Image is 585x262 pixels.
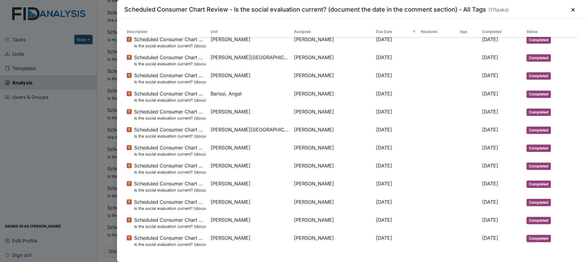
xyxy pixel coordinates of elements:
[413,29,416,34] span: ↑
[134,97,206,103] small: Is the social evaluation current? (document the date in the comment section)
[482,181,498,187] span: [DATE]
[211,144,250,151] span: [PERSON_NAME]
[134,162,206,175] span: Scheduled Consumer Chart Review Is the social evaluation current? (document the date in the comme...
[376,145,392,151] span: [DATE]
[211,180,250,187] span: [PERSON_NAME]
[134,216,206,229] span: Scheduled Consumer Chart Review Is the social evaluation current? (document the date in the comme...
[482,109,498,115] span: [DATE]
[124,5,509,14] h3: Scheduled Consumer Chart Review - Is the social evaluation current? (document the date in the com...
[457,27,480,37] th: Toggle SortBy
[482,235,498,241] span: [DATE]
[134,234,206,247] span: Scheduled Consumer Chart Review Is the social evaluation current? (document the date in the comme...
[134,90,206,103] span: Scheduled Consumer Chart Review Is the social evaluation current? (document the date in the comme...
[376,72,392,78] span: [DATE]
[134,242,206,247] small: Is the social evaluation current? (document the date in the comment section)
[376,235,392,241] span: [DATE]
[292,142,374,160] td: [PERSON_NAME]
[376,91,392,97] span: [DATE]
[292,51,374,69] td: [PERSON_NAME]
[134,169,206,175] small: Is the social evaluation current? (document the date in the comment section)
[526,91,551,98] span: Completed
[376,199,392,205] span: [DATE]
[211,90,242,97] span: Barissi, Angel
[292,232,374,250] td: [PERSON_NAME]
[134,72,206,85] span: Scheduled Consumer Chart Review Is the social evaluation current? (document the date in the comme...
[134,61,206,67] small: Is the social evaluation current? (document the date in the comment section)
[134,36,206,49] span: Scheduled Consumer Chart Review Is the social evaluation current? (document the date in the comme...
[526,145,551,152] span: Completed
[526,163,551,170] span: Completed
[134,180,206,193] span: Scheduled Consumer Chart Review Is the social evaluation current? (document the date in the comme...
[374,27,418,37] th: Toggle SortBy
[134,115,206,121] small: Is the social evaluation current? (document the date in the comment section)
[292,214,374,232] td: [PERSON_NAME]
[482,163,498,169] span: [DATE]
[482,217,498,223] span: [DATE]
[134,198,206,211] span: Scheduled Consumer Chart Review Is the social evaluation current? (document the date in the comme...
[211,36,250,43] span: [PERSON_NAME]
[134,43,206,49] small: Is the social evaluation current? (document the date in the comment section)
[292,106,374,124] td: [PERSON_NAME]
[211,72,250,79] span: [PERSON_NAME]
[526,127,551,134] span: Completed
[211,198,250,206] span: [PERSON_NAME]
[211,108,250,115] span: [PERSON_NAME]
[376,181,392,187] span: [DATE]
[482,199,498,205] span: [DATE]
[134,108,206,121] span: Scheduled Consumer Chart Review Is the social evaluation current? (document the date in the comme...
[134,187,206,193] small: Is the social evaluation current? (document the date in the comment section)
[211,216,250,224] span: [PERSON_NAME]
[292,33,374,51] td: [PERSON_NAME]
[526,72,551,80] span: Completed
[134,144,206,157] span: Scheduled Consumer Chart Review Is the social evaluation current? (document the date in the comme...
[211,162,250,169] span: [PERSON_NAME]
[569,5,578,14] button: ×
[376,127,392,133] span: [DATE]
[526,217,551,224] span: Completed
[526,199,551,206] span: Completed
[134,206,206,211] small: Is the social evaluation current? (document the date in the comment section)
[134,54,206,67] span: Scheduled Consumer Chart Review Is the social evaluation current? (document the date in the comme...
[292,178,374,196] td: [PERSON_NAME]
[482,36,498,42] span: [DATE]
[480,27,524,37] th: Toggle SortBy
[376,217,392,223] span: [DATE]
[482,127,498,133] span: [DATE]
[292,69,374,87] td: [PERSON_NAME]
[292,160,374,178] td: [PERSON_NAME]
[134,126,206,139] span: Scheduled Consumer Chart Review Is the social evaluation current? (document the date in the comme...
[526,54,551,62] span: Completed
[134,224,206,229] small: Is the social evaluation current? (document the date in the comment section)
[124,27,208,37] th: Toggle SortBy
[376,163,392,169] span: [DATE]
[482,72,498,78] span: [DATE]
[526,235,551,242] span: Completed
[211,126,289,133] span: [PERSON_NAME][GEOGRAPHIC_DATA]
[488,7,509,13] span: ( 17 tasks)
[211,234,250,242] span: [PERSON_NAME]
[376,54,392,60] span: [DATE]
[292,27,374,37] th: Toggle SortBy
[482,54,498,60] span: [DATE]
[376,36,392,42] span: [DATE]
[526,109,551,116] span: Completed
[526,181,551,188] span: Completed
[482,91,498,97] span: [DATE]
[208,27,292,37] th: Toggle SortBy
[376,109,392,115] span: [DATE]
[134,151,206,157] small: Is the social evaluation current? (document the date in the comment section)
[482,145,498,151] span: [DATE]
[292,88,374,106] td: [PERSON_NAME]
[292,196,374,214] td: [PERSON_NAME]
[526,36,551,44] span: Completed
[134,133,206,139] small: Is the social evaluation current? (document the date in the comment section)
[211,54,289,61] span: [PERSON_NAME][GEOGRAPHIC_DATA]
[134,79,206,85] small: Is the social evaluation current? (document the date in the comment section)
[292,124,374,142] td: [PERSON_NAME]
[524,27,578,37] th: Toggle SortBy
[418,27,457,37] th: Toggle SortBy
